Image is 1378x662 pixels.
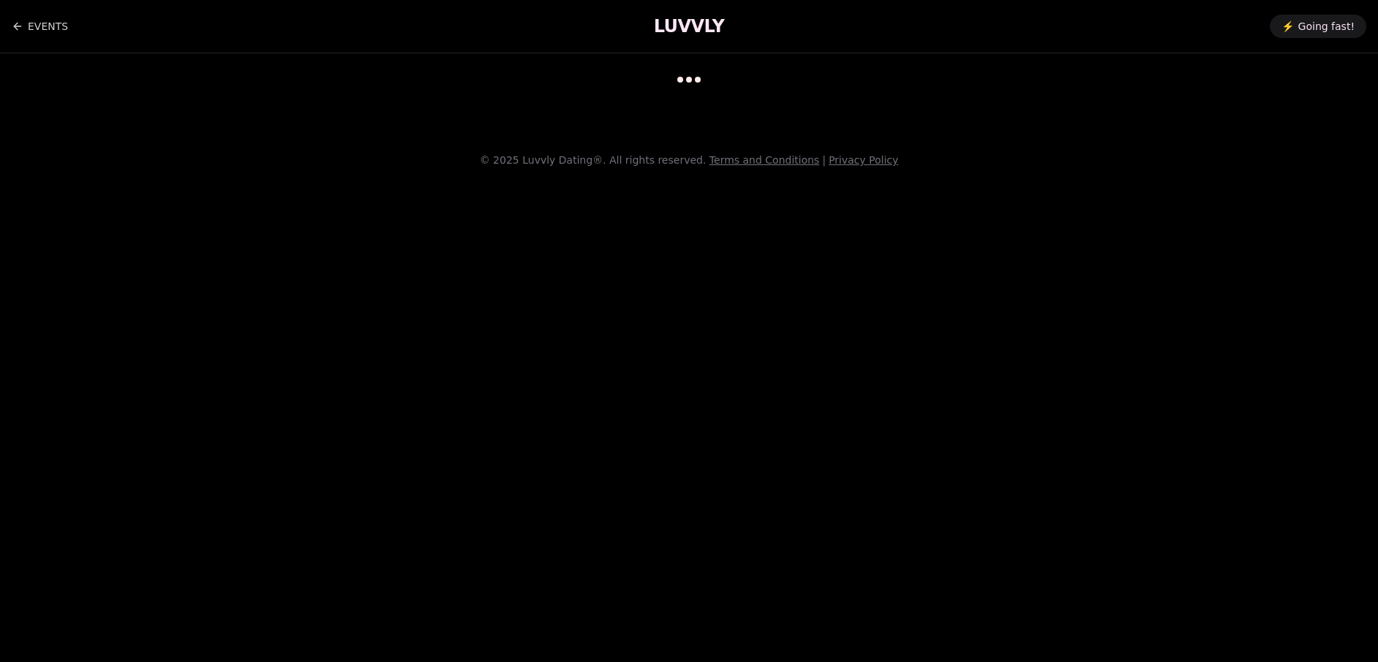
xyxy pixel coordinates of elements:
[822,154,826,166] span: |
[12,12,68,41] a: Back to events
[829,154,898,166] a: Privacy Policy
[1282,19,1294,34] span: ⚡️
[654,15,724,38] a: LUVVLY
[709,154,820,166] a: Terms and Conditions
[1298,19,1355,34] span: Going fast!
